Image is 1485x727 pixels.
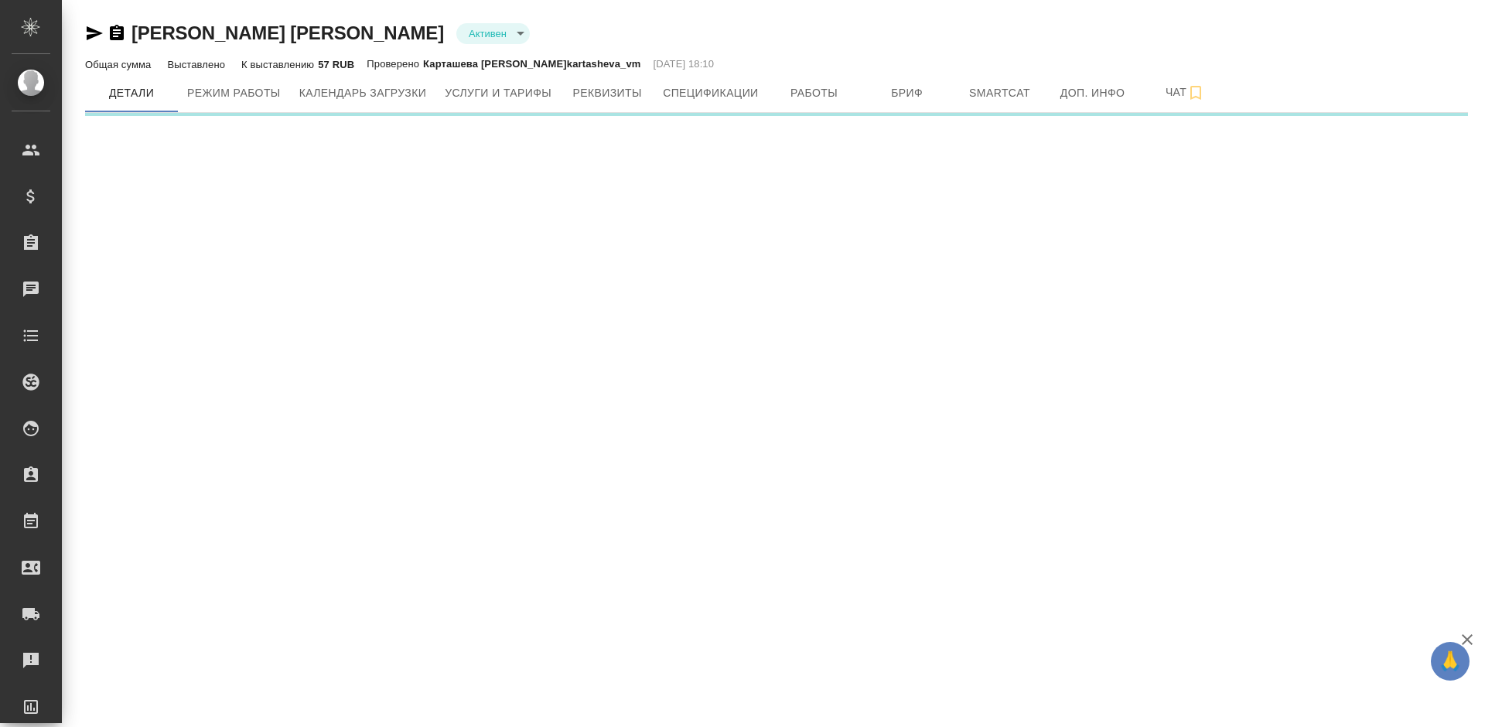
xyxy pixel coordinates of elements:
span: Бриф [870,84,944,103]
p: Выставлено [167,59,229,70]
span: Smartcat [963,84,1037,103]
span: Работы [777,84,852,103]
span: Доп. инфо [1056,84,1130,103]
span: Чат [1149,83,1223,102]
span: Реквизиты [570,84,644,103]
button: Скопировать ссылку для ЯМессенджера [85,24,104,43]
button: Скопировать ссылку [108,24,126,43]
span: Календарь загрузки [299,84,427,103]
div: Активен [456,23,530,44]
button: Активен [464,27,511,40]
span: Детали [94,84,169,103]
a: [PERSON_NAME] [PERSON_NAME] [131,22,444,43]
p: К выставлению [241,59,318,70]
span: Режим работы [187,84,281,103]
p: Карташева [PERSON_NAME]kartasheva_vm [423,56,640,72]
svg: Подписаться [1186,84,1205,102]
span: 🙏 [1437,645,1463,678]
p: [DATE] 18:10 [654,56,715,72]
button: 🙏 [1431,642,1470,681]
span: Услуги и тарифы [445,84,551,103]
p: Общая сумма [85,59,155,70]
p: Проверено [367,56,423,72]
p: 57 RUB [318,59,354,70]
span: Спецификации [663,84,758,103]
